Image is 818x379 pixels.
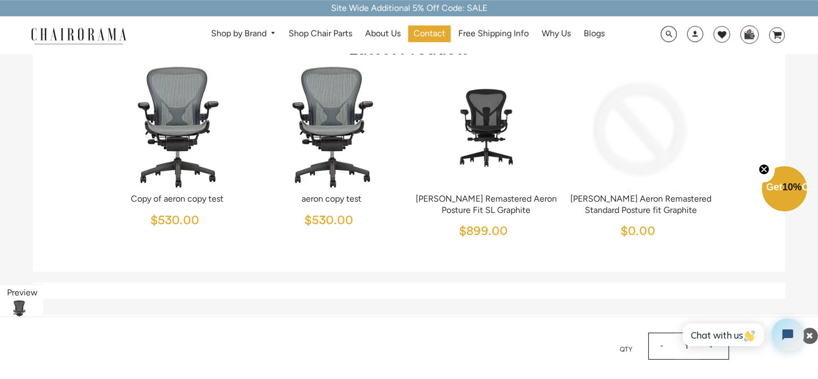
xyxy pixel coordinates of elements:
[206,25,282,42] a: Shop by Brand
[289,28,352,39] span: Shop Chair Parts
[178,25,638,45] nav: DesktopNavigation
[459,225,508,238] span: $899.00
[741,26,758,42] img: WhatsApp_Image_2024-07-12_at_16.23.01.webp
[414,28,445,39] span: Contact
[305,214,354,227] span: $530.00
[360,25,406,42] a: About Us
[458,28,529,39] span: Free Shipping Info
[413,59,560,194] img: Herman Miller Remastered Aeron Posture Fit SL Graphite - chairorama
[258,59,405,194] img: Classic Aeron Chair | Carbon | Size B (Renewed) - chairorama
[762,167,807,212] div: Get10%OffClose teaser
[542,28,571,39] span: Why Us
[570,194,711,215] a: [PERSON_NAME] Aeron Remastered Standard Posture fit Graphite
[584,28,605,39] span: Blogs
[453,25,534,42] a: Free Shipping Info
[578,25,610,42] a: Blogs
[150,214,199,227] span: $530.00
[753,157,775,182] button: Close teaser
[104,59,250,194] img: Classic Aeron Chair | Carbon | Size B (Renewed) - chairorama
[782,182,802,192] span: 10%
[671,309,813,360] iframe: Tidio Chat
[131,194,223,204] a: Copy of aeron copy test
[365,28,401,39] span: About Us
[536,25,576,42] a: Why Us
[302,194,362,204] a: aeron copy test
[25,26,132,45] img: chairorama
[620,225,655,238] span: $0.00
[283,25,358,42] a: Shop Chair Parts
[416,194,557,215] a: [PERSON_NAME] Remastered Aeron Posture Fit SL Graphite
[766,182,816,192] span: Get Off
[408,25,451,42] a: Contact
